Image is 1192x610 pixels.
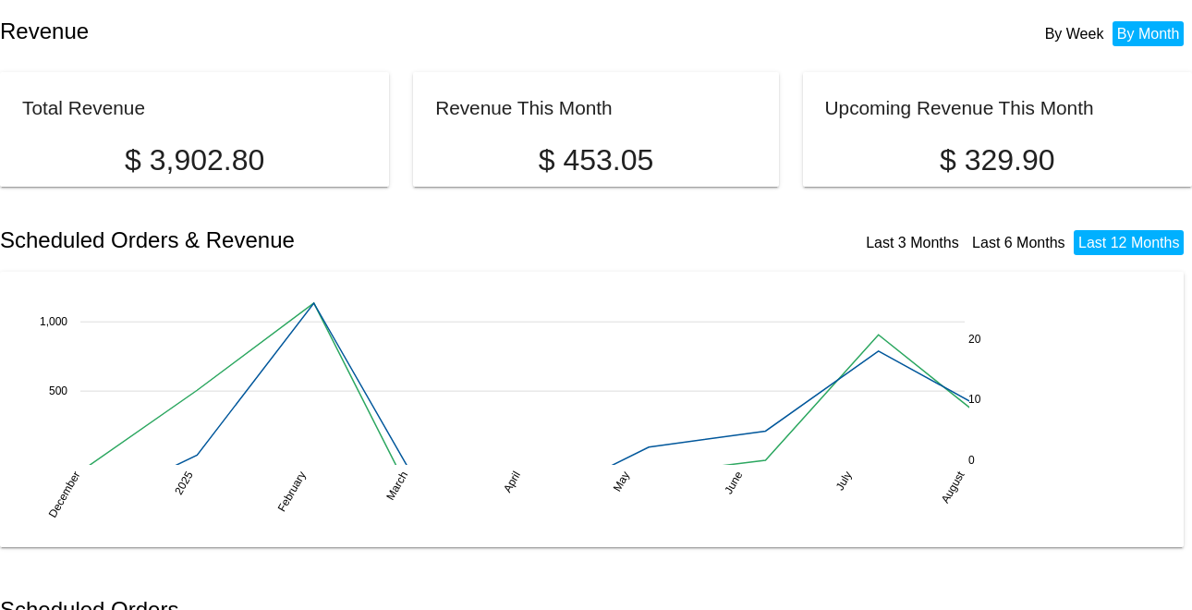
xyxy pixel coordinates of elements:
[275,469,309,514] text: February
[172,469,196,496] text: 2025
[435,143,757,177] p: $ 453.05
[722,469,745,496] text: June
[825,97,1094,118] h2: Upcoming Revenue This Month
[22,143,367,177] p: $ 3,902.80
[435,97,613,118] h2: Revenue This Month
[939,469,967,506] text: August
[383,469,410,502] text: March
[49,384,67,397] text: 500
[40,315,67,328] text: 1,000
[1040,21,1109,46] li: By Week
[501,469,523,494] text: April
[972,235,1065,250] a: Last 6 Months
[22,97,145,118] h2: Total Revenue
[866,235,959,250] a: Last 3 Months
[1113,21,1185,46] li: By Month
[968,333,981,346] text: 20
[968,393,981,406] text: 10
[1078,235,1179,250] a: Last 12 Months
[833,469,855,492] text: July
[968,453,975,466] text: 0
[825,143,1170,177] p: $ 329.90
[611,469,632,494] text: May
[46,469,83,519] text: December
